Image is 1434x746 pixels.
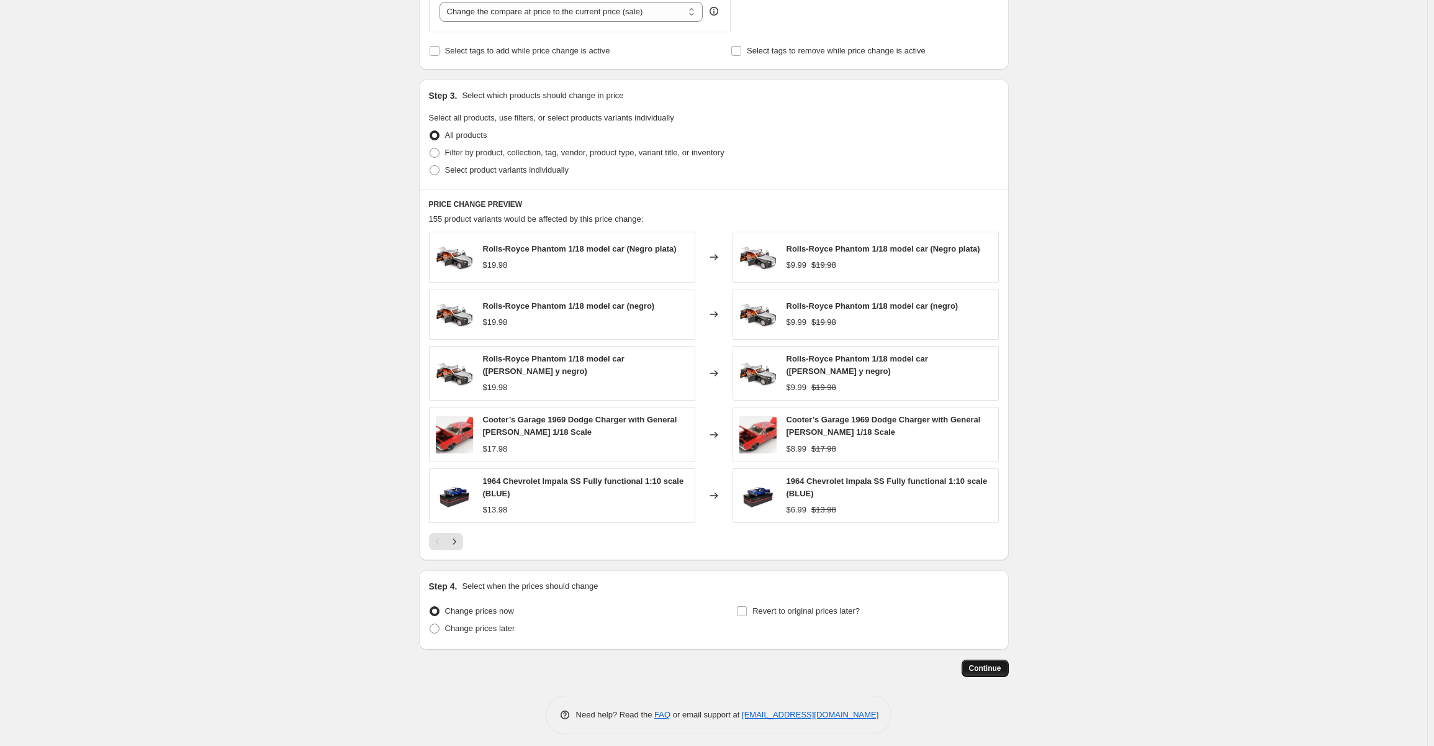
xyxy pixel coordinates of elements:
span: Rolls-Royce Phantom 1/18 model car (Negro plata) [787,244,980,253]
strike: $19.98 [811,381,836,394]
h2: Step 3. [429,89,458,102]
img: 73b5129c01224a2086806e13f392fa39_80x.jpg [739,416,777,453]
span: 1964 Chevrolet Impala SS Fully functional 1:10 scale (BLUE) [483,476,684,498]
span: Continue [969,663,1001,673]
img: cd9bfdfdcc7b4a93b96400f81ab56e78_80x.gif [436,477,473,514]
img: 60bef167dba04042b46fef485911f105_80x.jpg [436,355,473,392]
div: $13.98 [483,504,508,516]
strike: $19.98 [811,259,836,271]
span: Select tags to remove while price change is active [747,46,926,55]
h6: PRICE CHANGE PREVIEW [429,199,999,209]
span: Cooter’s Garage 1969 Dodge Charger with General [PERSON_NAME] 1/18 Scale [483,415,677,437]
div: $19.98 [483,381,508,394]
span: Rolls-Royce Phantom 1/18 model car ([PERSON_NAME] y negro) [787,354,928,376]
button: Continue [962,660,1009,677]
span: Revert to original prices later? [752,606,860,616]
span: Rolls-Royce Phantom 1/18 model car (Negro plata) [483,244,677,253]
span: 1964 Chevrolet Impala SS Fully functional 1:10 scale (BLUE) [787,476,988,498]
img: 73b5129c01224a2086806e13f392fa39_80x.jpg [436,416,473,453]
span: Select tags to add while price change is active [445,46,610,55]
nav: Pagination [429,533,463,550]
span: All products [445,130,487,140]
span: Select all products, use filters, or select products variants individually [429,113,674,122]
p: Select which products should change in price [462,89,623,102]
strike: $13.98 [811,504,836,516]
strike: $19.98 [811,316,836,329]
div: $19.98 [483,316,508,329]
strike: $17.98 [811,443,836,455]
span: Rolls-Royce Phantom 1/18 model car (negro) [787,301,958,311]
div: help [708,5,720,17]
span: Rolls-Royce Phantom 1/18 model car ([PERSON_NAME] y negro) [483,354,625,376]
span: Rolls-Royce Phantom 1/18 model car (negro) [483,301,655,311]
img: 60bef167dba04042b46fef485911f105_80x.jpg [739,296,777,333]
a: [EMAIL_ADDRESS][DOMAIN_NAME] [742,710,878,719]
span: Change prices now [445,606,514,616]
img: 60bef167dba04042b46fef485911f105_80x.jpg [436,296,473,333]
a: FAQ [654,710,670,719]
div: $9.99 [787,381,807,394]
p: Select when the prices should change [462,580,598,593]
span: Change prices later [445,624,515,633]
div: $8.99 [787,443,807,455]
img: cd9bfdfdcc7b4a93b96400f81ab56e78_80x.gif [739,477,777,514]
span: Filter by product, collection, tag, vendor, product type, variant title, or inventory [445,148,724,157]
h2: Step 4. [429,580,458,593]
div: $17.98 [483,443,508,455]
span: Need help? Read the [576,710,655,719]
span: 155 product variants would be affected by this price change: [429,214,644,224]
div: $6.99 [787,504,807,516]
span: or email support at [670,710,742,719]
img: 60bef167dba04042b46fef485911f105_80x.jpg [739,239,777,276]
div: $9.99 [787,259,807,271]
div: $9.99 [787,316,807,329]
span: Cooter’s Garage 1969 Dodge Charger with General [PERSON_NAME] 1/18 Scale [787,415,981,437]
img: 60bef167dba04042b46fef485911f105_80x.jpg [436,239,473,276]
button: Next [446,533,463,550]
img: 60bef167dba04042b46fef485911f105_80x.jpg [739,355,777,392]
div: $19.98 [483,259,508,271]
span: Select product variants individually [445,165,569,175]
